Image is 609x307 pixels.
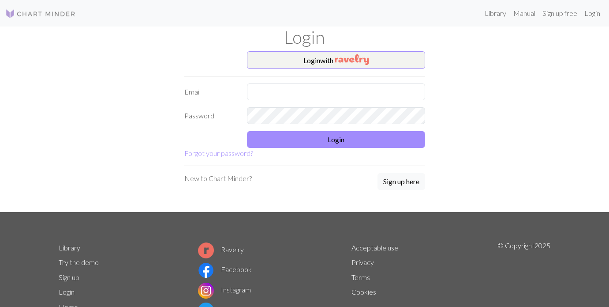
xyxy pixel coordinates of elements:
img: Ravelry [335,54,369,65]
a: Acceptable use [351,243,398,252]
img: Instagram logo [198,283,214,299]
img: Facebook logo [198,262,214,278]
a: Library [59,243,80,252]
label: Email [179,83,242,100]
a: Privacy [351,258,374,266]
p: New to Chart Minder? [184,173,252,184]
a: Try the demo [59,258,99,266]
a: Login [59,288,75,296]
button: Sign up here [377,173,425,190]
a: Login [581,4,604,22]
a: Sign up free [539,4,581,22]
h1: Login [53,27,556,48]
img: Logo [5,8,76,19]
button: Loginwith [247,51,425,69]
a: Instagram [198,285,251,294]
button: Login [247,131,425,148]
a: Ravelry [198,245,244,254]
a: Facebook [198,265,252,273]
a: Sign up [59,273,79,281]
a: Manual [510,4,539,22]
label: Password [179,107,242,124]
a: Forgot your password? [184,149,253,157]
a: Cookies [351,288,376,296]
a: Library [481,4,510,22]
img: Ravelry logo [198,243,214,258]
a: Terms [351,273,370,281]
a: Sign up here [377,173,425,191]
